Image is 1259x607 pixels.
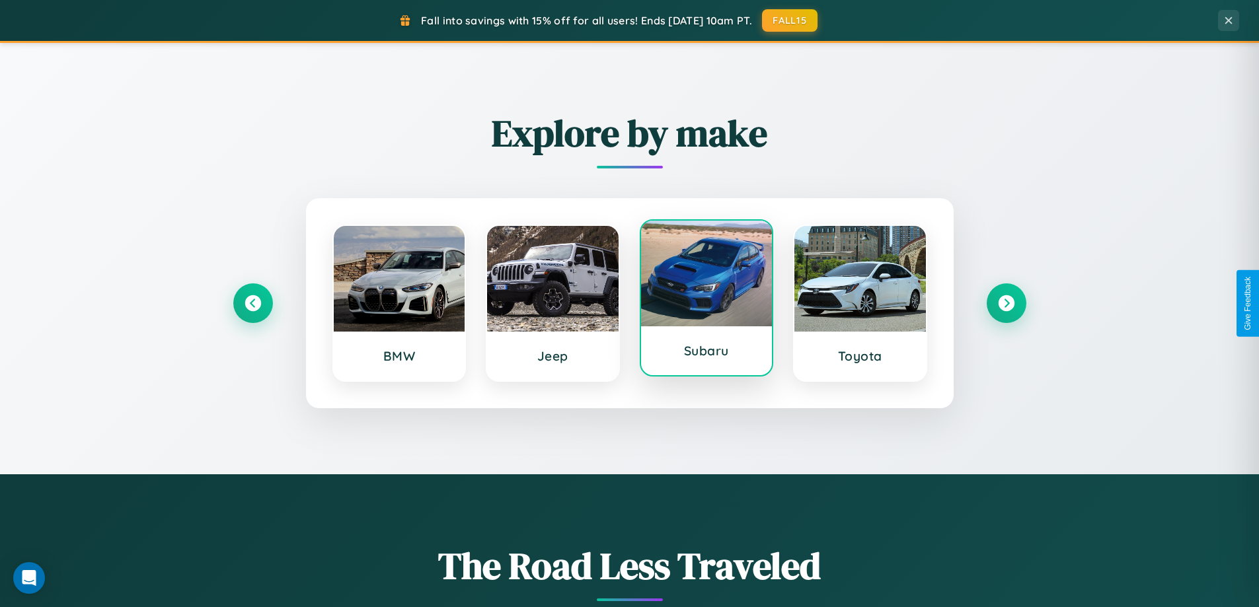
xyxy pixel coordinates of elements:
h3: Subaru [654,343,759,359]
h1: The Road Less Traveled [233,540,1026,591]
div: Open Intercom Messenger [13,562,45,594]
div: Give Feedback [1243,277,1252,330]
h3: Toyota [808,348,913,364]
h3: Jeep [500,348,605,364]
span: Fall into savings with 15% off for all users! Ends [DATE] 10am PT. [421,14,752,27]
button: FALL15 [762,9,818,32]
h2: Explore by make [233,108,1026,159]
h3: BMW [347,348,452,364]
